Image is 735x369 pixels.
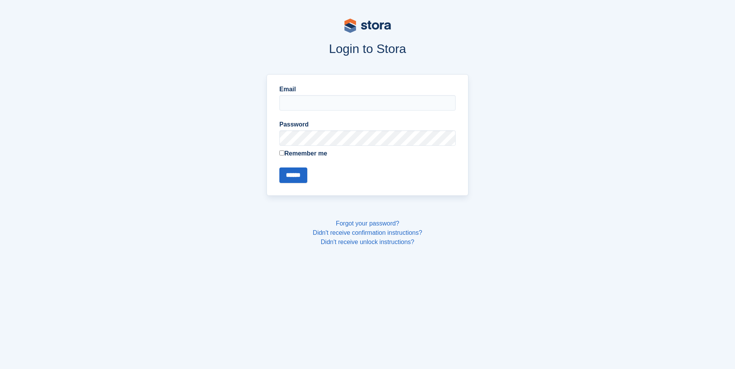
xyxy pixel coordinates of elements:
[313,229,422,236] a: Didn't receive confirmation instructions?
[279,85,456,94] label: Email
[336,220,399,227] a: Forgot your password?
[279,150,284,155] input: Remember me
[119,42,616,56] h1: Login to Stora
[321,239,414,245] a: Didn't receive unlock instructions?
[279,149,456,158] label: Remember me
[279,120,456,129] label: Password
[344,19,391,33] img: stora-logo-53a41332b3708ae10de48c4981b4e9114cc0af31d8433b30ea865607fb682f29.svg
